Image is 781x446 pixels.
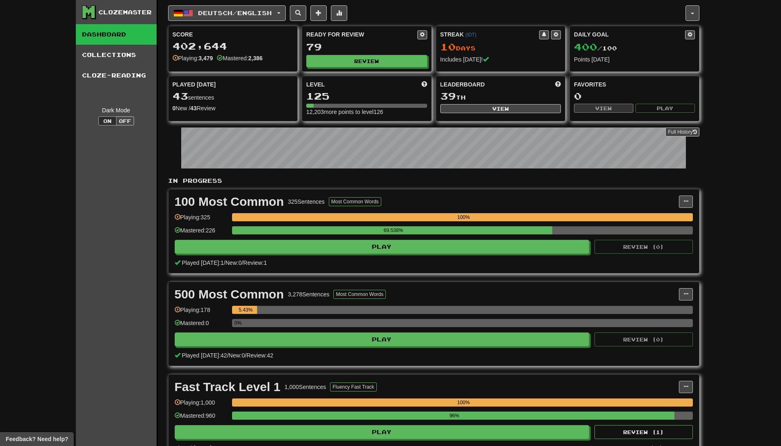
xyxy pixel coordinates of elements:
button: Review (1) [594,425,693,439]
span: Review: 42 [246,352,273,359]
div: Mastered: 226 [175,226,228,240]
strong: 43 [190,105,197,111]
button: On [98,116,116,125]
div: Includes [DATE]! [440,55,561,64]
span: This week in points, UTC [555,80,561,89]
span: / [224,259,225,266]
button: Review (0) [594,240,693,254]
button: Search sentences [290,5,306,21]
span: Review: 1 [243,259,267,266]
div: 5.43% [235,306,257,314]
strong: 2,386 [248,55,263,61]
a: (IDT) [465,32,476,38]
div: Mastered: 960 [175,412,228,425]
div: Playing: 325 [175,213,228,227]
span: / [241,259,243,266]
div: Daily Goal [574,30,685,39]
button: Deutsch/English [168,5,286,21]
span: Open feedback widget [6,435,68,443]
span: New: 0 [229,352,245,359]
div: 402,644 [173,41,294,51]
div: 0 [574,91,695,101]
button: Play [635,104,695,113]
div: Playing: 1,000 [175,398,228,412]
div: 1,000 Sentences [285,383,326,391]
span: Leaderboard [440,80,485,89]
div: 69.538% [235,226,552,234]
span: 43 [173,90,188,102]
button: View [440,104,561,113]
div: Fast Track Level 1 [175,381,281,393]
div: Clozemaster [98,8,152,16]
div: Favorites [574,80,695,89]
span: Played [DATE]: 42 [182,352,227,359]
a: Collections [76,45,157,65]
button: Most Common Words [329,197,381,206]
span: Played [DATE]: 1 [182,259,223,266]
button: View [574,104,633,113]
span: Played [DATE] [173,80,216,89]
div: Day s [440,42,561,52]
span: 10 [440,41,456,52]
div: 500 Most Common [175,288,284,300]
div: 100% [235,398,693,407]
a: Cloze-Reading [76,65,157,86]
div: 3,278 Sentences [288,290,329,298]
div: sentences [173,91,294,102]
div: 96% [235,412,674,420]
div: New / Review [173,104,294,112]
button: Most Common Words [333,290,386,299]
div: Ready for Review [306,30,417,39]
div: 100 Most Common [175,196,284,208]
div: 100% [235,213,693,221]
div: Streak [440,30,540,39]
span: / [245,352,246,359]
div: th [440,91,561,102]
button: Review [306,55,427,67]
button: Review (0) [594,332,693,346]
span: Level [306,80,325,89]
div: 79 [306,42,427,52]
span: Deutsch / English [198,9,272,16]
span: 400 [574,41,597,52]
p: In Progress [168,177,699,185]
div: Mastered: [217,54,262,62]
div: 12,203 more points to level 126 [306,108,427,116]
div: Score [173,30,294,39]
span: Score more points to level up [421,80,427,89]
strong: 0 [173,105,176,111]
button: More stats [331,5,347,21]
button: Off [116,116,134,125]
a: Full History [665,127,699,137]
span: / 100 [574,45,617,52]
button: Fluency Fast Track [330,382,376,391]
div: Playing: 178 [175,306,228,319]
button: Play [175,425,590,439]
span: 39 [440,90,456,102]
div: Points [DATE] [574,55,695,64]
button: Play [175,332,590,346]
div: Playing: [173,54,213,62]
button: Play [175,240,590,254]
span: / [227,352,229,359]
div: 125 [306,91,427,101]
button: Add sentence to collection [310,5,327,21]
span: New: 0 [225,259,242,266]
a: Dashboard [76,24,157,45]
div: 325 Sentences [288,198,325,206]
div: Mastered: 0 [175,319,228,332]
strong: 3,479 [198,55,213,61]
div: Dark Mode [82,106,150,114]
